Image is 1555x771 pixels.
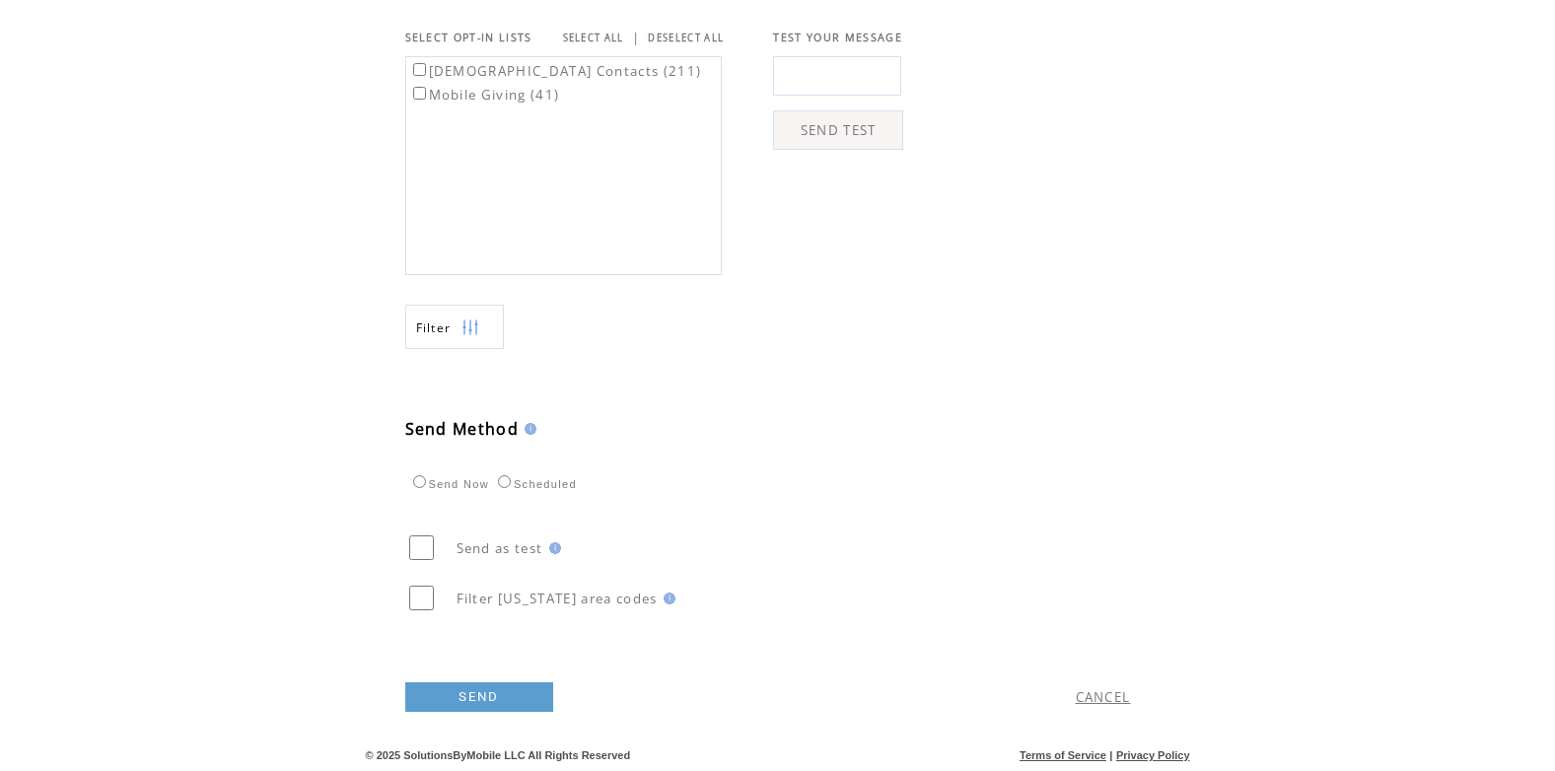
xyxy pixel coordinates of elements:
[461,306,479,350] img: filters.png
[632,29,640,46] span: |
[493,478,577,490] label: Scheduled
[543,542,561,554] img: help.gif
[405,682,553,712] a: SEND
[1076,688,1131,706] a: CANCEL
[563,32,624,44] a: SELECT ALL
[405,31,532,44] span: SELECT OPT-IN LISTS
[413,63,426,76] input: [DEMOGRAPHIC_DATA] Contacts (211)
[457,590,658,607] span: Filter [US_STATE] area codes
[773,31,902,44] span: TEST YOUR MESSAGE
[1116,749,1190,761] a: Privacy Policy
[519,423,536,435] img: help.gif
[408,478,489,490] label: Send Now
[413,87,426,100] input: Mobile Giving (41)
[405,418,520,440] span: Send Method
[409,62,702,80] label: [DEMOGRAPHIC_DATA] Contacts (211)
[1109,749,1112,761] span: |
[648,32,724,44] a: DESELECT ALL
[416,319,452,336] span: Show filters
[773,110,903,150] a: SEND TEST
[366,749,631,761] span: © 2025 SolutionsByMobile LLC All Rights Reserved
[1020,749,1106,761] a: Terms of Service
[409,86,560,104] label: Mobile Giving (41)
[413,475,426,488] input: Send Now
[658,593,675,604] img: help.gif
[498,475,511,488] input: Scheduled
[405,305,504,349] a: Filter
[457,539,543,557] span: Send as test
